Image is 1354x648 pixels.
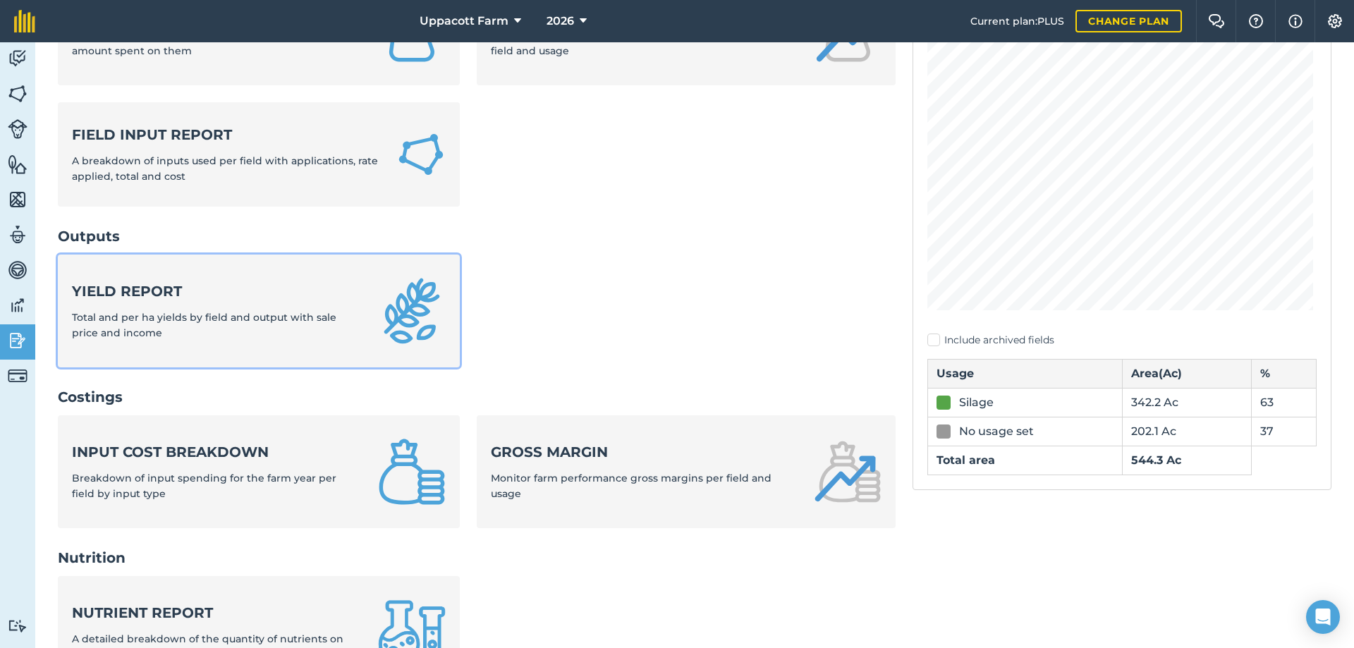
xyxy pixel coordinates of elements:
[928,359,1123,388] th: Usage
[927,333,1317,348] label: Include archived fields
[1075,10,1182,32] a: Change plan
[396,128,446,181] img: Field Input Report
[937,453,995,467] strong: Total area
[8,330,28,351] img: svg+xml;base64,PD94bWwgdmVyc2lvbj0iMS4wIiBlbmNvZGluZz0idXRmLTgiPz4KPCEtLSBHZW5lcmF0b3I6IEFkb2JlIE...
[1248,14,1264,28] img: A question mark icon
[8,295,28,316] img: svg+xml;base64,PD94bWwgdmVyc2lvbj0iMS4wIiBlbmNvZGluZz0idXRmLTgiPz4KPCEtLSBHZW5lcmF0b3I6IEFkb2JlIE...
[72,603,361,623] strong: Nutrient report
[1306,600,1340,634] div: Open Intercom Messenger
[1122,359,1252,388] th: Area ( Ac )
[1131,453,1181,467] strong: 544.3 Ac
[420,13,508,30] span: Uppacott Farm
[58,415,460,528] a: Input cost breakdownBreakdown of input spending for the farm year per field by input type
[72,281,361,301] strong: Yield report
[8,119,28,139] img: svg+xml;base64,PD94bWwgdmVyc2lvbj0iMS4wIiBlbmNvZGluZz0idXRmLTgiPz4KPCEtLSBHZW5lcmF0b3I6IEFkb2JlIE...
[814,438,882,506] img: Gross margin
[58,255,460,367] a: Yield reportTotal and per ha yields by field and output with sale price and income
[1208,14,1225,28] img: Two speech bubbles overlapping with the left bubble in the forefront
[14,10,35,32] img: fieldmargin Logo
[72,28,333,56] span: Summary of input totals applied this farm year and amount spent on them
[547,13,574,30] span: 2026
[1252,359,1317,388] th: %
[8,259,28,281] img: svg+xml;base64,PD94bWwgdmVyc2lvbj0iMS4wIiBlbmNvZGluZz0idXRmLTgiPz4KPCEtLSBHZW5lcmF0b3I6IEFkb2JlIE...
[959,423,1034,440] div: No usage set
[8,366,28,386] img: svg+xml;base64,PD94bWwgdmVyc2lvbj0iMS4wIiBlbmNvZGluZz0idXRmLTgiPz4KPCEtLSBHZW5lcmF0b3I6IEFkb2JlIE...
[8,83,28,104] img: svg+xml;base64,PHN2ZyB4bWxucz0iaHR0cDovL3d3dy53My5vcmcvMjAwMC9zdmciIHdpZHRoPSI1NiIgaGVpZ2h0PSI2MC...
[58,102,460,207] a: Field Input ReportA breakdown of inputs used per field with applications, rate applied, total and...
[477,415,896,528] a: Gross marginMonitor farm performance gross margins per field and usage
[72,311,336,339] span: Total and per ha yields by field and output with sale price and income
[8,189,28,210] img: svg+xml;base64,PHN2ZyB4bWxucz0iaHR0cDovL3d3dy53My5vcmcvMjAwMC9zdmciIHdpZHRoPSI1NiIgaGVpZ2h0PSI2MC...
[72,154,378,183] span: A breakdown of inputs used per field with applications, rate applied, total and cost
[1252,388,1317,417] td: 63
[58,226,896,246] h2: Outputs
[970,13,1064,29] span: Current plan : PLUS
[8,48,28,69] img: svg+xml;base64,PD94bWwgdmVyc2lvbj0iMS4wIiBlbmNvZGluZz0idXRmLTgiPz4KPCEtLSBHZW5lcmF0b3I6IEFkb2JlIE...
[1122,417,1252,446] td: 202.1 Ac
[378,277,446,345] img: Yield report
[1252,417,1317,446] td: 37
[378,438,446,506] img: Input cost breakdown
[491,442,797,462] strong: Gross margin
[8,224,28,245] img: svg+xml;base64,PD94bWwgdmVyc2lvbj0iMS4wIiBlbmNvZGluZz0idXRmLTgiPz4KPCEtLSBHZW5lcmF0b3I6IEFkb2JlIE...
[1326,14,1343,28] img: A cog icon
[58,548,896,568] h2: Nutrition
[1122,388,1252,417] td: 342.2 Ac
[72,125,379,145] strong: Field Input Report
[8,619,28,632] img: svg+xml;base64,PD94bWwgdmVyc2lvbj0iMS4wIiBlbmNvZGluZz0idXRmLTgiPz4KPCEtLSBHZW5lcmF0b3I6IEFkb2JlIE...
[959,394,994,411] div: Silage
[72,442,361,462] strong: Input cost breakdown
[8,154,28,175] img: svg+xml;base64,PHN2ZyB4bWxucz0iaHR0cDovL3d3dy53My5vcmcvMjAwMC9zdmciIHdpZHRoPSI1NiIgaGVpZ2h0PSI2MC...
[58,387,896,407] h2: Costings
[1288,13,1303,30] img: svg+xml;base64,PHN2ZyB4bWxucz0iaHR0cDovL3d3dy53My5vcmcvMjAwMC9zdmciIHdpZHRoPSIxNyIgaGVpZ2h0PSIxNy...
[491,472,771,500] span: Monitor farm performance gross margins per field and usage
[491,28,795,56] span: A detailed breakdown of the quantity of an inputs used per field and usage
[72,472,336,500] span: Breakdown of input spending for the farm year per field by input type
